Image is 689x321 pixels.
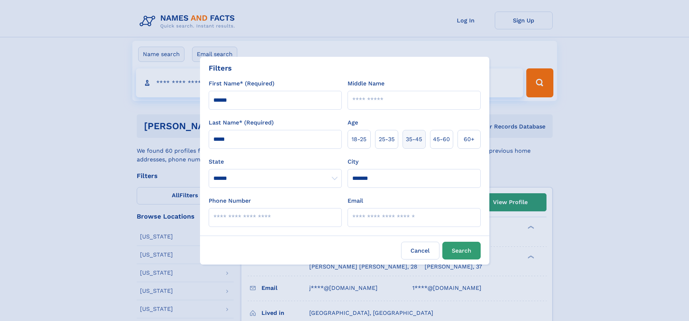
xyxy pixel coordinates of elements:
label: State [209,157,342,166]
label: Cancel [401,242,439,259]
label: Last Name* (Required) [209,118,274,127]
span: 60+ [464,135,475,144]
span: 18‑25 [352,135,366,144]
span: 45‑60 [433,135,450,144]
label: Middle Name [348,79,384,88]
label: Phone Number [209,197,251,205]
label: City [348,157,358,166]
div: Filters [209,63,232,73]
label: Age [348,118,358,127]
label: First Name* (Required) [209,79,275,88]
label: Email [348,197,363,205]
button: Search [442,242,481,259]
span: 35‑45 [406,135,422,144]
span: 25‑35 [379,135,395,144]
